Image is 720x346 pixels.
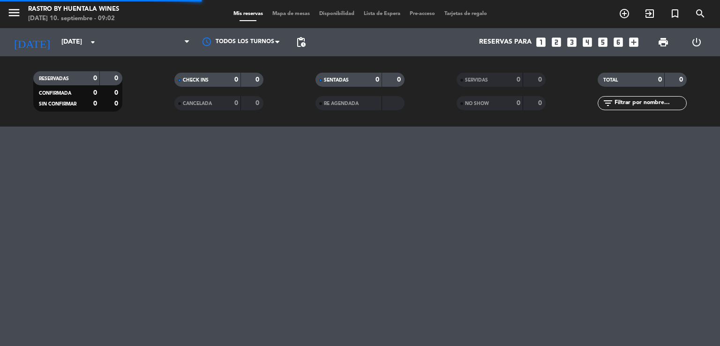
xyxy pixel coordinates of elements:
[691,37,702,48] i: power_settings_new
[538,76,544,83] strong: 0
[93,75,97,82] strong: 0
[644,8,655,19] i: exit_to_app
[628,36,640,48] i: add_box
[517,100,520,106] strong: 0
[114,100,120,107] strong: 0
[597,36,609,48] i: looks_5
[7,32,57,53] i: [DATE]
[465,101,489,106] span: NO SHOW
[680,28,713,56] div: LOG OUT
[679,76,685,83] strong: 0
[397,76,403,83] strong: 0
[28,14,119,23] div: [DATE] 10. septiembre - 09:02
[315,11,359,16] span: Disponibilidad
[359,11,405,16] span: Lista de Espera
[695,8,706,19] i: search
[7,6,21,23] button: menu
[87,37,98,48] i: arrow_drop_down
[465,78,488,83] span: SERVIDAS
[93,90,97,96] strong: 0
[602,98,614,109] i: filter_list
[581,36,593,48] i: looks_4
[114,75,120,82] strong: 0
[405,11,440,16] span: Pre-acceso
[324,101,359,106] span: RE AGENDADA
[234,100,238,106] strong: 0
[440,11,492,16] span: Tarjetas de regalo
[658,76,662,83] strong: 0
[619,8,630,19] i: add_circle_outline
[614,98,686,108] input: Filtrar por nombre...
[183,78,209,83] span: CHECK INS
[39,76,69,81] span: RESERVADAS
[324,78,349,83] span: SENTADAS
[375,76,379,83] strong: 0
[93,100,97,107] strong: 0
[535,36,547,48] i: looks_one
[566,36,578,48] i: looks_3
[538,100,544,106] strong: 0
[669,8,681,19] i: turned_in_not
[612,36,624,48] i: looks_6
[255,100,261,106] strong: 0
[7,6,21,20] i: menu
[255,76,261,83] strong: 0
[28,5,119,14] div: Rastro by Huentala Wines
[39,102,76,106] span: SIN CONFIRMAR
[183,101,212,106] span: CANCELADA
[603,78,618,83] span: TOTAL
[517,76,520,83] strong: 0
[550,36,562,48] i: looks_two
[229,11,268,16] span: Mis reservas
[268,11,315,16] span: Mapa de mesas
[114,90,120,96] strong: 0
[39,91,71,96] span: CONFIRMADA
[658,37,669,48] span: print
[295,37,307,48] span: pending_actions
[479,38,532,46] span: Reservas para
[234,76,238,83] strong: 0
